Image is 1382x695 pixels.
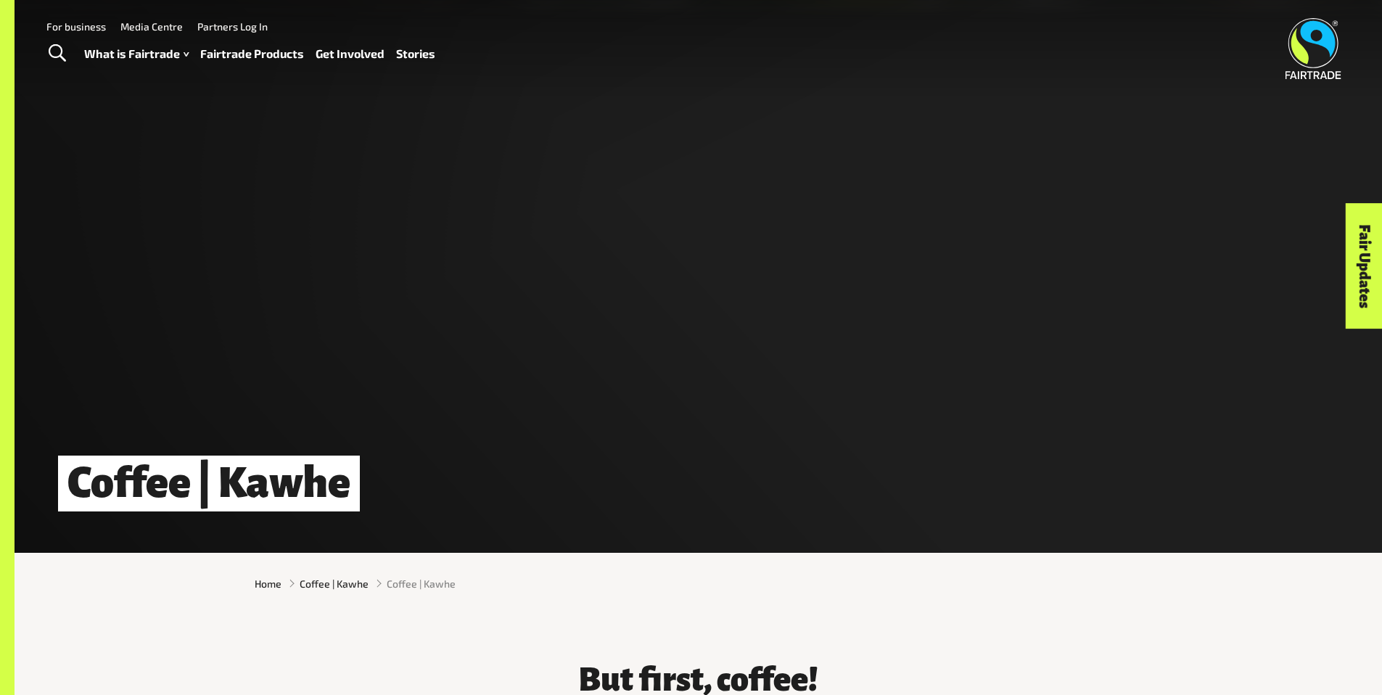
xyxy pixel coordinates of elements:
[39,36,75,72] a: Toggle Search
[316,44,384,65] a: Get Involved
[1286,18,1341,79] img: Fairtrade Australia New Zealand logo
[255,576,281,591] a: Home
[197,20,268,33] a: Partners Log In
[300,576,369,591] a: Coffee | Kawhe
[58,456,360,511] h1: Coffee | Kawhe
[84,44,189,65] a: What is Fairtrade
[46,20,106,33] a: For business
[200,44,304,65] a: Fairtrade Products
[120,20,183,33] a: Media Centre
[396,44,435,65] a: Stories
[387,576,456,591] span: Coffee | Kawhe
